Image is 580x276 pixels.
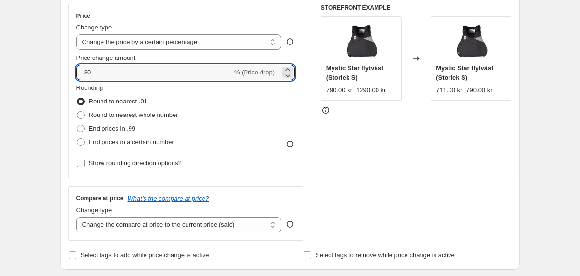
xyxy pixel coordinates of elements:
[466,86,492,95] strike: 790.00 kr
[285,219,295,229] div: help
[89,160,182,167] span: Show rounding direction options?
[234,69,275,76] span: % (Price drop)
[81,251,209,259] span: Select tags to add while price change is active
[436,86,462,95] div: 711.00 kr
[76,65,232,80] input: -15
[89,125,136,132] span: End prices in .99
[76,206,112,214] span: Change type
[89,111,178,118] span: Round to nearest whole number
[342,22,380,60] img: Mystic-star-flyt-vast-floatation-vest-blac-svart-gra-black-grey-KITEBOARDCENTER-KITE-och-WINGBUTI...
[285,37,295,46] div: help
[76,194,124,202] h3: Compare at price
[128,195,209,202] button: What's the compare at price?
[436,64,493,81] span: Mystic Star flytväst (Storlek S)
[89,98,147,105] span: Round to nearest .01
[356,86,386,95] strike: 1290.00 kr
[321,4,512,12] h6: STOREFRONT EXAMPLE
[89,138,174,145] span: End prices in a certain number
[316,251,455,259] span: Select tags to remove while price change is active
[326,86,352,95] div: 790.00 kr
[76,12,90,20] h3: Price
[76,24,112,31] span: Change type
[326,64,384,81] span: Mystic Star flytväst (Storlek S)
[76,54,136,61] span: Price change amount
[452,22,491,60] img: Mystic-star-flyt-vast-floatation-vest-blac-svart-gra-black-grey-KITEBOARDCENTER-KITE-och-WINGBUTI...
[76,84,103,91] span: Rounding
